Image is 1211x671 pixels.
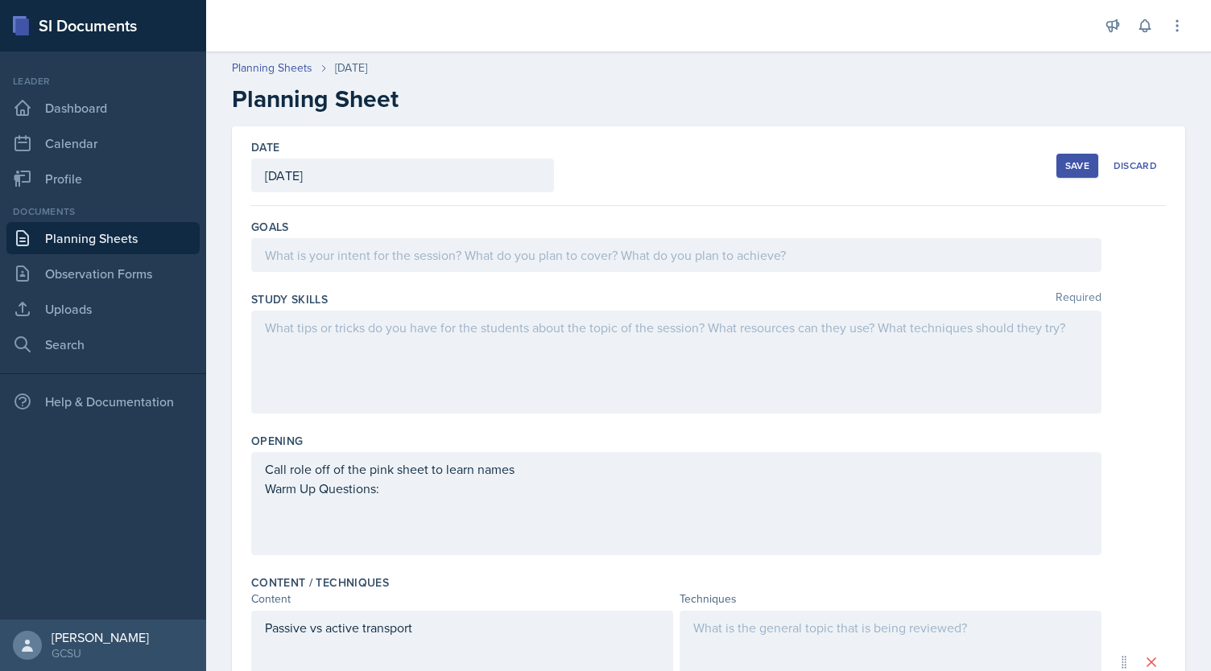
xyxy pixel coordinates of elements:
a: Calendar [6,127,200,159]
a: Profile [6,163,200,195]
div: Techniques [680,591,1101,607]
p: Call role off of the pink sheet to learn names [265,459,1088,479]
div: Leader [6,74,200,89]
p: Passive vs active transport [265,618,659,637]
button: Discard [1105,154,1166,178]
div: Help & Documentation [6,385,200,418]
label: Date [251,139,279,155]
a: Planning Sheets [6,222,200,254]
div: Documents [6,204,200,219]
label: Content / Techniques [251,574,389,591]
label: Study Skills [251,291,328,307]
a: Uploads [6,293,200,325]
label: Goals [251,219,289,235]
div: Content [251,591,673,607]
a: Search [6,328,200,360]
div: [DATE] [335,60,367,76]
div: Save [1065,159,1089,172]
div: GCSU [52,645,149,661]
h2: Planning Sheet [232,84,1185,113]
a: Planning Sheets [232,60,312,76]
div: Discard [1114,159,1157,172]
span: Required [1056,291,1101,307]
p: Warm Up Questions: [265,479,1088,498]
label: Opening [251,433,303,449]
div: [PERSON_NAME] [52,629,149,645]
button: Save [1056,154,1098,178]
a: Dashboard [6,92,200,124]
a: Observation Forms [6,257,200,290]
